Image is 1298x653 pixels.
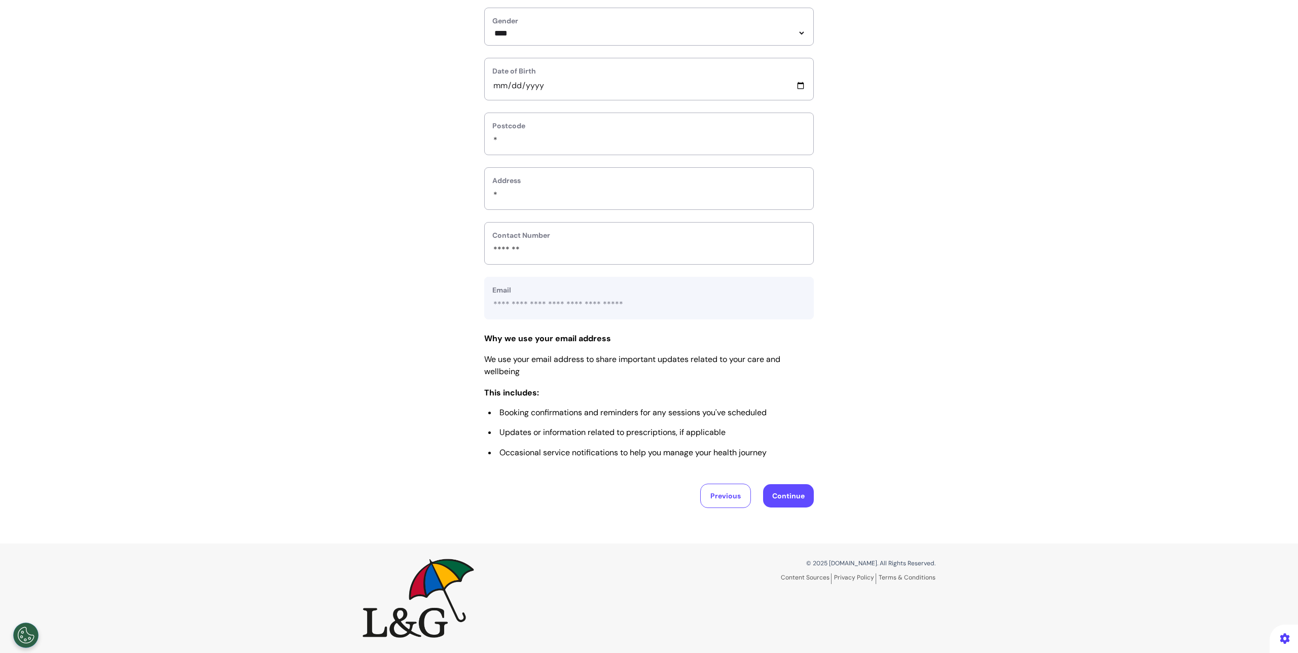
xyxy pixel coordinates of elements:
h3: Why we use your email address [484,334,814,343]
li: Updates or information related to prescriptions, if applicable [488,427,814,437]
button: Open Preferences [13,623,39,648]
label: Postcode [492,121,806,131]
label: Email [492,285,806,296]
button: Continue [763,484,814,507]
li: Booking confirmations and reminders for any sessions you've scheduled [488,408,814,417]
a: Content Sources [781,573,832,584]
label: Date of Birth [492,66,806,77]
li: Occasional service notifications to help you manage your health journey [488,448,814,457]
p: We use your email address to share important updates related to your care and wellbeing [484,353,814,378]
label: Address [492,175,806,186]
a: Privacy Policy [834,573,876,584]
label: Gender [492,16,806,26]
img: Spectrum.Life logo [363,559,474,638]
button: Previous [700,484,751,508]
label: Contact Number [492,230,806,241]
p: © 2025 [DOMAIN_NAME]. All Rights Reserved. [657,559,935,568]
h3: This includes: [484,388,814,457]
a: Terms & Conditions [879,573,935,582]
